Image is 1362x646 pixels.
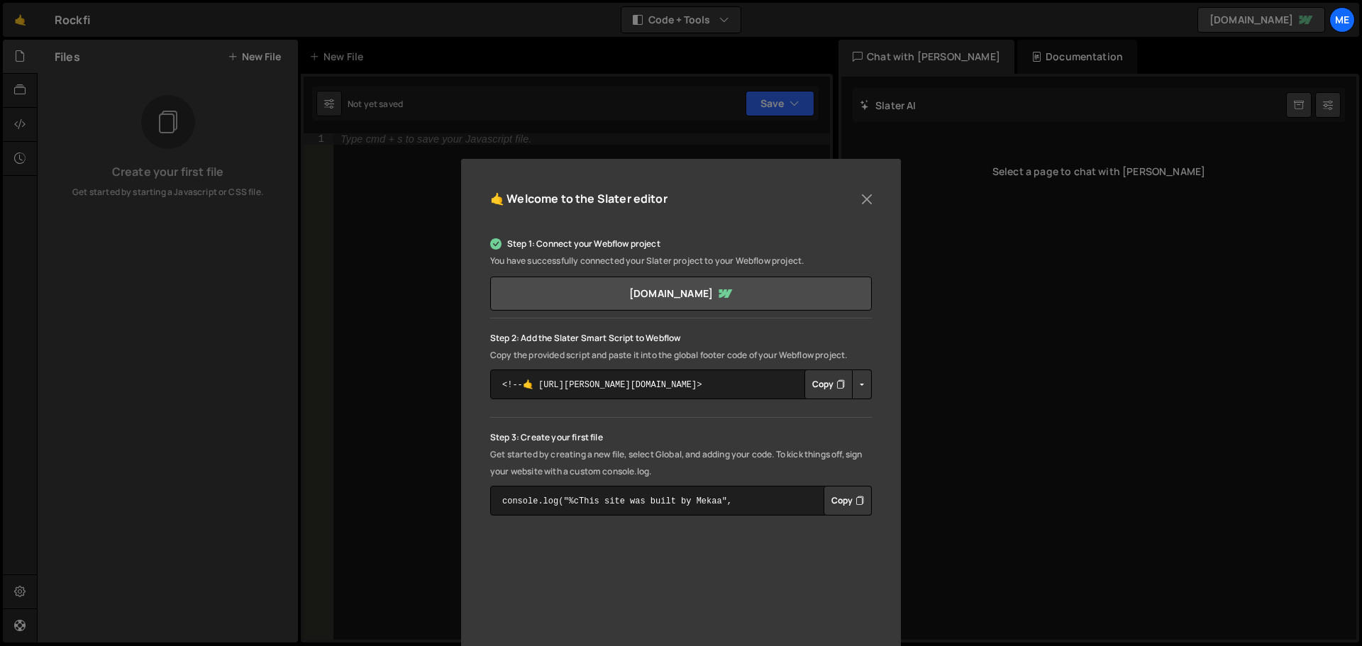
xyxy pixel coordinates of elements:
button: Copy [824,486,872,516]
a: [DOMAIN_NAME] [490,277,872,311]
button: Close [856,189,877,210]
div: Button group with nested dropdown [824,486,872,516]
p: You have successfully connected your Slater project to your Webflow project. [490,252,872,269]
p: Get started by creating a new file, select Global, and adding your code. To kick things off, sign... [490,446,872,480]
div: Button group with nested dropdown [804,369,872,399]
p: Step 2: Add the Slater Smart Script to Webflow [490,330,872,347]
button: Copy [804,369,853,399]
p: Copy the provided script and paste it into the global footer code of your Webflow project. [490,347,872,364]
textarea: <!--🤙 [URL][PERSON_NAME][DOMAIN_NAME]> <script>document.addEventListener("DOMContentLoaded", func... [490,369,872,399]
p: Step 1: Connect your Webflow project [490,235,872,252]
a: Me [1329,7,1355,33]
textarea: console.log("%cThis site was built by Mekaa", "background:blue;color:#fff;padding: 8px;"); [490,486,872,516]
p: Step 3: Create your first file [490,429,872,446]
h5: 🤙 Welcome to the Slater editor [490,188,668,210]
